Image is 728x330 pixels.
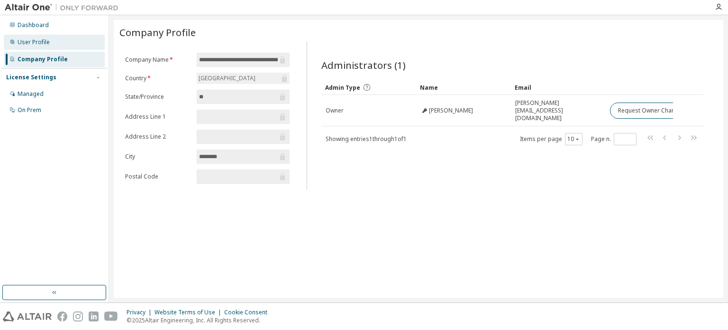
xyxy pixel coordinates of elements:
img: youtube.svg [104,311,118,321]
div: Company Profile [18,56,68,63]
span: [PERSON_NAME][EMAIL_ADDRESS][DOMAIN_NAME] [515,99,601,122]
div: Cookie Consent [224,309,273,316]
img: Altair One [5,3,123,12]
div: Managed [18,90,44,98]
div: [GEOGRAPHIC_DATA] [197,73,290,84]
div: [GEOGRAPHIC_DATA] [197,73,257,84]
div: Privacy [127,309,155,316]
span: [PERSON_NAME] [429,107,473,114]
div: On Prem [18,106,41,114]
img: altair_logo.svg [3,311,52,321]
div: Email [515,80,602,95]
img: facebook.svg [57,311,67,321]
span: Administrators (1) [321,58,406,72]
button: Request Owner Change [610,103,690,119]
label: Country [125,75,191,82]
img: linkedin.svg [89,311,99,321]
div: Dashboard [18,21,49,29]
div: License Settings [6,74,56,81]
p: © 2025 Altair Engineering, Inc. All Rights Reserved. [127,316,273,324]
label: City [125,153,191,160]
div: Name [420,80,507,95]
div: Website Terms of Use [155,309,224,316]
label: Address Line 1 [125,113,191,121]
label: Company Name [125,56,191,64]
span: Page n. [591,133,637,145]
span: Showing entries 1 through 1 of 1 [326,135,407,143]
img: instagram.svg [73,311,83,321]
label: Address Line 2 [125,133,191,141]
span: Items per page [520,133,582,145]
span: Admin Type [325,84,360,92]
div: User Profile [18,38,50,46]
label: State/Province [125,93,191,101]
button: 10 [567,135,580,143]
label: Postal Code [125,173,191,180]
span: Company Profile [119,26,196,39]
span: Owner [326,107,344,114]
